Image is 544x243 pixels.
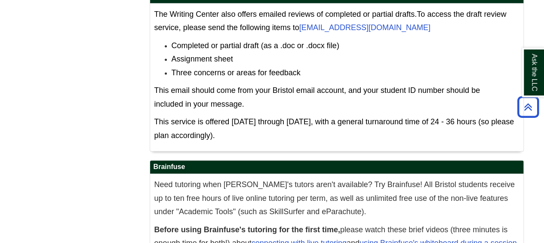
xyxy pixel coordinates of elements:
span: This service is offered [DATE] through [DATE], with a general turnaround time of 24 - 36 hours (s... [154,117,514,140]
a: Back to Top [514,101,542,113]
a: [EMAIL_ADDRESS][DOMAIN_NAME] [299,23,430,32]
span: Completed or partial draft (as a .doc or .docx file) [172,41,339,50]
span: Assignment sheet [172,55,233,63]
span: Three concerns or areas for feedback [172,68,301,77]
strong: Before using Brainfuse's tutoring for the first time, [154,225,340,234]
span: The Writing Center also offers emailed reviews of completed or partial drafts. [154,10,417,18]
span: This email should come from your Bristol email account, and your student ID number should be incl... [154,86,480,108]
span: Need tutoring when [PERSON_NAME]'s tutors aren't available? Try Brainfuse! All Bristol students r... [154,180,515,216]
h2: Brainfuse [150,160,523,174]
